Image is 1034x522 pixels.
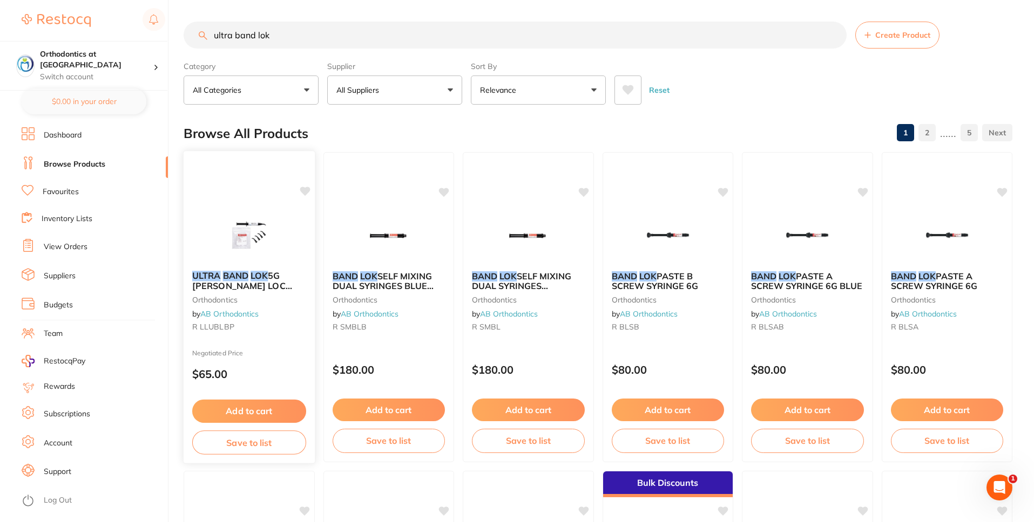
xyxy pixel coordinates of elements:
button: Reset [646,75,673,105]
button: Save to list [333,429,445,452]
label: Supplier [327,61,462,71]
em: BAND [612,271,637,281]
em: BAND [333,271,358,281]
em: BAND [891,271,916,281]
a: View Orders [44,242,87,252]
em: BAND [751,271,776,281]
span: PASTE A SCREW SYRINGE 6G [891,271,977,291]
button: Save to list [192,430,306,455]
a: Inventory Lists [42,214,92,224]
a: Restocq Logo [22,8,91,33]
span: R SMBL [472,322,501,332]
label: Category [184,61,319,71]
img: BAND LOK PASTE A SCREW SYRINGE 6G [912,209,982,263]
a: Budgets [44,300,73,311]
button: All Categories [184,75,319,105]
a: AB Orthodontics [480,309,538,319]
span: 1 [1009,475,1017,483]
p: Switch account [40,72,153,83]
a: 1 [897,122,914,143]
a: Rewards [44,381,75,392]
small: orthodontics [891,296,1004,304]
img: Orthodontics at Penrith [17,55,34,72]
b: BAND LOK SELF MIXING DUAL SYRINGES BLUE SHADE [333,271,445,291]
em: LOK [779,271,796,281]
img: BAND LOK SELF MIXING DUAL SYRINGES BLUE SHADE [354,209,424,263]
span: by [192,309,259,319]
span: R BLSB [612,322,639,332]
span: Create Product [875,31,930,39]
img: RestocqPay [22,355,35,367]
span: RestocqPay [44,356,85,367]
a: AB Orthodontics [759,309,817,319]
a: Browse Products [44,159,105,170]
small: orthodontics [333,296,445,304]
a: Suppliers [44,271,76,281]
img: BAND LOK PASTE A SCREW SYRINGE 6G BLUE [772,209,842,263]
img: ULTRA BAND LOK 5G LUER LOC SYRINGE WITH TIP BLUE [214,208,285,262]
a: Team [44,328,63,339]
label: Sort By [471,61,606,71]
img: Restocq Logo [22,14,91,27]
span: by [333,309,398,319]
a: AB Orthodontics [899,309,957,319]
a: AB Orthodontics [341,309,398,319]
a: 5 [961,122,978,143]
input: Search Products [184,22,847,49]
a: Account [44,438,72,449]
a: Log Out [44,495,72,506]
button: Save to list [612,429,725,452]
em: LOK [360,271,377,281]
button: Save to list [891,429,1004,452]
p: All Suppliers [336,85,383,95]
em: BAND [223,270,248,281]
p: $180.00 [472,363,585,376]
iframe: Intercom live chat [986,475,1012,500]
span: R BLSAB [751,322,784,332]
p: $80.00 [612,363,725,376]
span: R BLSA [891,322,918,332]
b: BAND LOK PASTE B SCREW SYRINGE 6G [612,271,725,291]
p: $80.00 [751,363,864,376]
button: Log Out [22,492,165,510]
em: LOK [918,271,936,281]
em: BAND [472,271,497,281]
button: Save to list [472,429,585,452]
b: ULTRA BAND LOK 5G LUER LOC SYRINGE WITH TIP BLUE [192,271,306,291]
em: ULTRA [192,270,221,281]
span: R SMBLB [333,322,367,332]
button: Add to cart [333,399,445,421]
b: BAND LOK PASTE A SCREW SYRINGE 6G [891,271,1004,291]
b: BAND LOK SELF MIXING DUAL SYRINGES NATURAL SHADE [472,271,585,291]
div: Bulk Discounts [603,471,733,497]
small: orthodontics [192,295,306,304]
button: Add to cart [751,399,864,421]
h2: Browse All Products [184,126,308,141]
em: LOK [499,271,517,281]
img: BAND LOK PASTE B SCREW SYRINGE 6G [633,209,703,263]
a: RestocqPay [22,355,85,367]
p: $80.00 [891,363,1004,376]
span: R LLUBLBP [192,322,234,332]
span: 5G [PERSON_NAME] LOC SYRINGE WITH TIP BLUE [192,270,299,301]
span: PASTE A SCREW SYRINGE 6G BLUE [751,271,862,291]
button: Add to cart [612,399,725,421]
button: Save to list [751,429,864,452]
button: $0.00 in your order [22,88,146,114]
button: Create Product [855,22,940,49]
button: Add to cart [192,400,306,423]
p: ...... [940,127,956,139]
p: All Categories [193,85,246,95]
h4: Orthodontics at Penrith [40,49,153,70]
a: AB Orthodontics [200,309,259,319]
span: by [472,309,538,319]
small: Negotiated Price [192,349,306,357]
small: orthodontics [472,296,585,304]
a: Favourites [43,187,79,197]
small: orthodontics [751,296,864,304]
span: SELF MIXING DUAL SYRINGES BLUE SHADE [333,271,434,301]
span: PASTE B SCREW SYRINGE 6G [612,271,698,291]
p: $180.00 [333,363,445,376]
em: LOK [251,270,268,281]
button: All Suppliers [327,75,462,105]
